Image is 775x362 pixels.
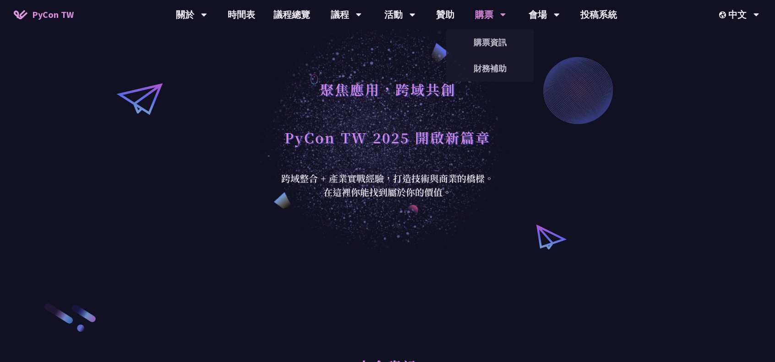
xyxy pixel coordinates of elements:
[14,10,27,19] img: Home icon of PyCon TW 2025
[320,76,456,103] h1: 聚焦應用，跨域共創
[719,11,728,18] img: Locale Icon
[32,8,74,22] span: PyCon TW
[446,32,534,53] a: 購票資訊
[275,172,500,199] div: 跨域整合 + 產業實戰經驗，打造技術與商業的橋樑。 在這裡你能找到屬於你的價值。
[284,124,491,151] h1: PyCon TW 2025 開啟新篇章
[446,58,534,79] a: 財務補助
[5,3,83,26] a: PyCon TW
